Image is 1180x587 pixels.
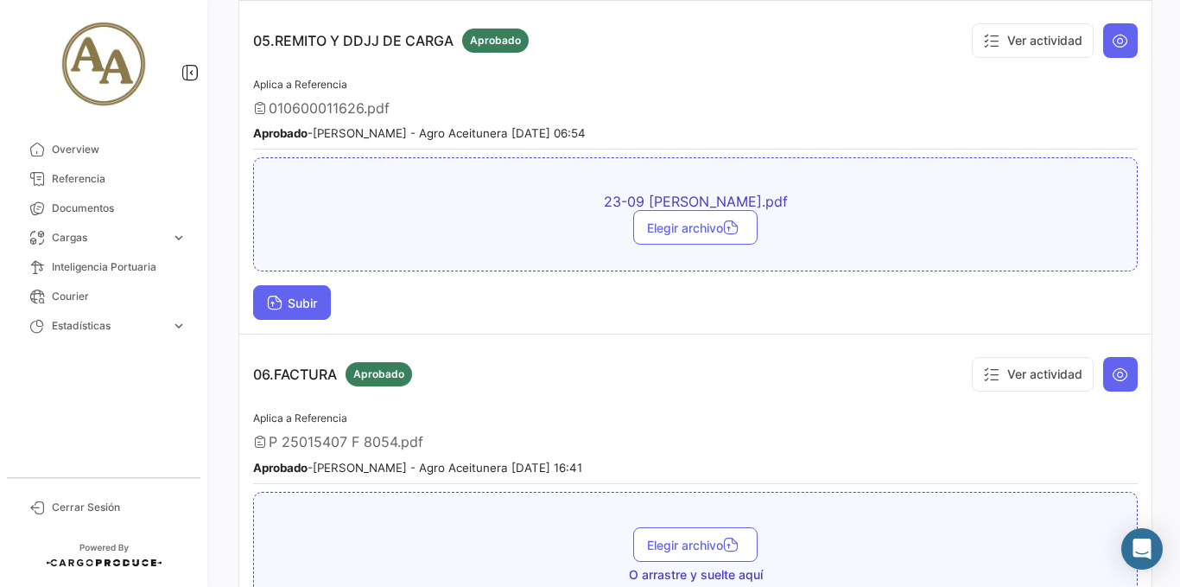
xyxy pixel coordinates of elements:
[253,461,308,475] b: Aprobado
[1121,528,1163,570] div: Abrir Intercom Messenger
[52,259,187,275] span: Inteligencia Portuaria
[52,142,187,157] span: Overview
[14,164,193,194] a: Referencia
[52,500,187,515] span: Cerrar Sesión
[633,527,758,562] button: Elegir archivo
[269,99,390,117] span: 010600011626.pdf
[52,230,164,246] span: Cargas
[470,33,521,48] span: Aprobado
[171,318,187,334] span: expand_more
[52,318,164,334] span: Estadísticas
[52,201,187,216] span: Documentos
[267,296,317,310] span: Subir
[253,78,347,91] span: Aplica a Referencia
[14,194,193,223] a: Documentos
[52,171,187,187] span: Referencia
[14,282,193,311] a: Courier
[647,220,744,235] span: Elegir archivo
[972,357,1094,392] button: Ver actividad
[253,126,308,140] b: Aprobado
[353,367,404,382] span: Aprobado
[14,135,193,164] a: Overview
[253,126,586,140] small: - [PERSON_NAME] - Agro Aceitunera [DATE] 06:54
[629,566,763,584] span: O arrastre y suelte aquí
[171,230,187,246] span: expand_more
[14,252,193,282] a: Inteligencia Portuaria
[253,285,331,320] button: Subir
[52,289,187,304] span: Courier
[393,193,998,210] span: 23-09 [PERSON_NAME].pdf
[253,29,529,53] p: 05.REMITO Y DDJJ DE CARGA
[253,412,347,424] span: Aplica a Referencia
[253,362,412,386] p: 06.FACTURA
[647,538,744,552] span: Elegir archivo
[633,210,758,245] button: Elegir archivo
[972,23,1094,58] button: Ver actividad
[269,433,423,450] span: P 25015407 F 8054.pdf
[253,461,582,475] small: - [PERSON_NAME] - Agro Aceitunera [DATE] 16:41
[60,21,147,107] img: d85fbf23-fa35-483a-980e-3848878eb9e8.jpg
